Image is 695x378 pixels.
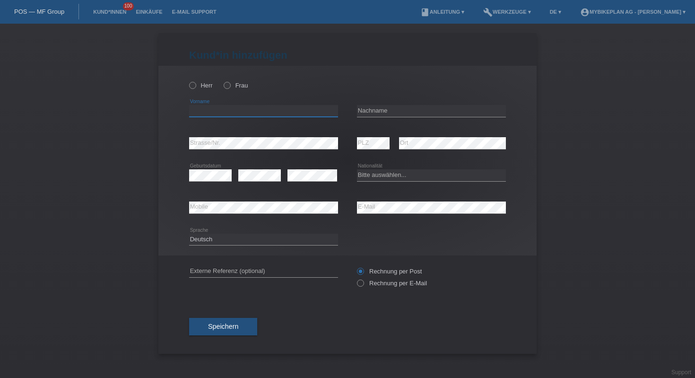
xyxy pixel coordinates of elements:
[131,9,167,15] a: Einkäufe
[357,280,427,287] label: Rechnung per E-Mail
[208,323,238,330] span: Speichern
[357,280,363,291] input: Rechnung per E-Mail
[189,318,257,336] button: Speichern
[416,9,469,15] a: bookAnleitung ▾
[545,9,566,15] a: DE ▾
[580,8,590,17] i: account_circle
[357,268,422,275] label: Rechnung per Post
[167,9,221,15] a: E-Mail Support
[14,8,64,15] a: POS — MF Group
[88,9,131,15] a: Kund*innen
[123,2,134,10] span: 100
[420,8,430,17] i: book
[224,82,230,88] input: Frau
[575,9,690,15] a: account_circleMybikeplan AG - [PERSON_NAME] ▾
[478,9,536,15] a: buildWerkzeuge ▾
[357,268,363,280] input: Rechnung per Post
[671,369,691,376] a: Support
[483,8,493,17] i: build
[189,49,506,61] h1: Kund*in hinzufügen
[189,82,195,88] input: Herr
[224,82,248,89] label: Frau
[189,82,213,89] label: Herr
